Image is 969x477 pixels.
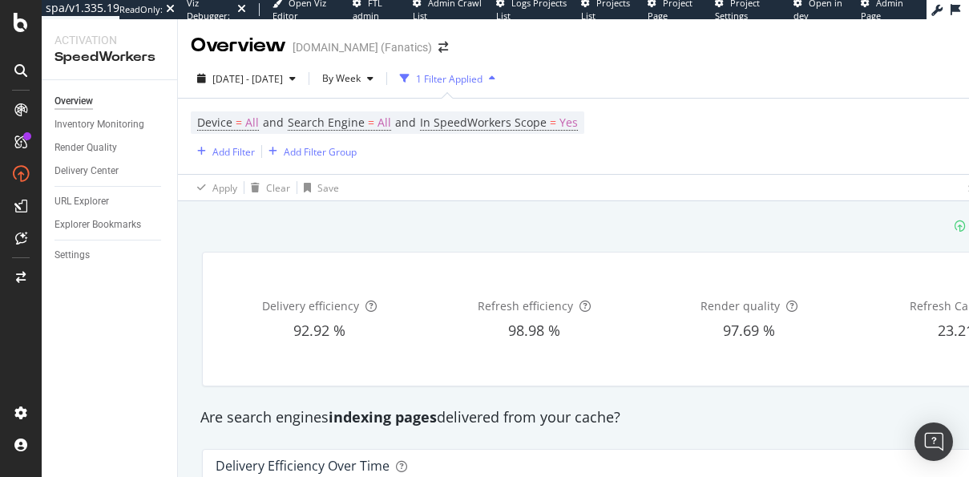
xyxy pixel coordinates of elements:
button: Save [297,175,339,200]
span: and [395,115,416,130]
span: [DATE] - [DATE] [212,72,283,86]
button: 1 Filter Applied [394,66,502,91]
span: Render quality [701,298,780,313]
div: 1 Filter Applied [416,72,482,86]
div: Open Intercom Messenger [914,422,953,461]
span: and [263,115,284,130]
div: SpeedWorkers [55,48,164,67]
a: Delivery Center [55,163,166,180]
div: ReadOnly: [119,3,163,16]
a: Inventory Monitoring [55,116,166,133]
span: All [245,111,259,134]
span: 97.69 % [723,321,775,340]
a: URL Explorer [55,193,166,210]
div: Add Filter Group [284,145,357,159]
button: Add Filter Group [262,142,357,161]
div: Explorer Bookmarks [55,216,141,233]
span: = [368,115,374,130]
span: Refresh efficiency [478,298,573,313]
span: Device [197,115,232,130]
div: Overview [191,32,286,59]
span: By Week [316,71,361,85]
span: Yes [559,111,578,134]
div: arrow-right-arrow-left [438,42,448,53]
span: Search Engine [288,115,365,130]
div: Add Filter [212,145,255,159]
span: = [236,115,242,130]
div: Settings [55,247,90,264]
span: In SpeedWorkers Scope [420,115,547,130]
div: Inventory Monitoring [55,116,144,133]
div: [DOMAIN_NAME] (Fanatics) [293,39,432,55]
div: Activation [55,32,164,48]
span: = [550,115,556,130]
span: All [378,111,391,134]
button: Clear [244,175,290,200]
div: Overview [55,93,93,110]
button: Apply [191,175,237,200]
div: Delivery Efficiency over time [216,458,390,474]
div: Clear [266,181,290,195]
div: URL Explorer [55,193,109,210]
div: Render Quality [55,139,117,156]
a: Explorer Bookmarks [55,216,166,233]
a: Settings [55,247,166,264]
a: Overview [55,93,166,110]
button: Add Filter [191,142,255,161]
div: Save [317,181,339,195]
div: Delivery Center [55,163,119,180]
div: Apply [212,181,237,195]
span: 92.92 % [293,321,345,340]
strong: indexing pages [329,407,437,426]
button: [DATE] - [DATE] [191,66,302,91]
span: 98.98 % [508,321,560,340]
span: Delivery efficiency [262,298,359,313]
button: By Week [316,66,380,91]
a: Render Quality [55,139,166,156]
